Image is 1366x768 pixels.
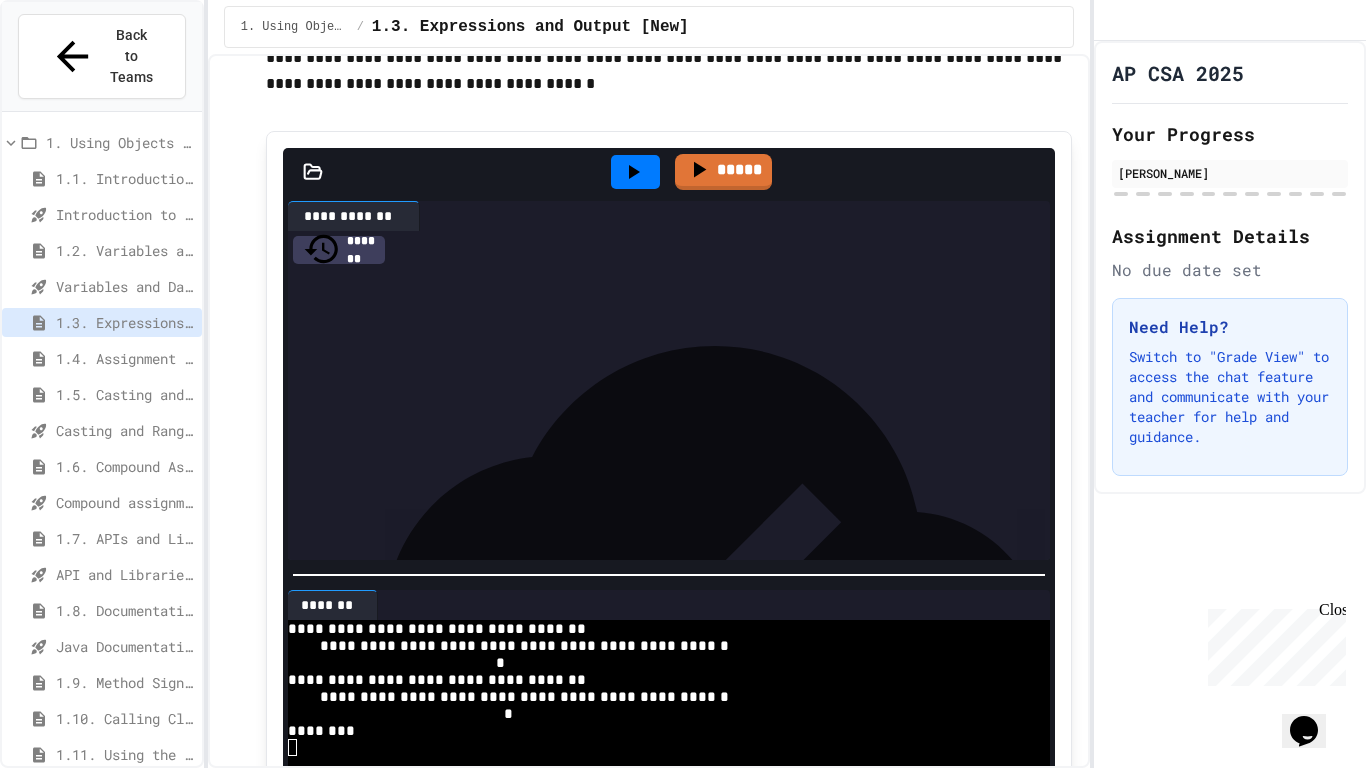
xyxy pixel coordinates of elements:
span: 1.1. Introduction to Algorithms, Programming, and Compilers [56,168,194,189]
div: Chat with us now!Close [8,8,138,127]
span: 1. Using Objects and Methods [241,19,349,35]
h1: AP CSA 2025 [1112,59,1244,87]
span: 1.2. Variables and Data Types [56,240,194,261]
iframe: chat widget [1200,601,1346,686]
span: Casting and Ranges of variables - Quiz [56,420,194,441]
span: Variables and Data Types - Quiz [56,276,194,297]
span: 1.3. Expressions and Output [New] [372,15,689,39]
h2: Assignment Details [1112,222,1348,250]
span: 1.8. Documentation with Comments and Preconditions [56,600,194,621]
span: Compound assignment operators - Quiz [56,492,194,513]
span: / [357,19,364,35]
span: 1.5. Casting and Ranges of Values [56,384,194,405]
span: 1. Using Objects and Methods [46,132,194,153]
h2: Your Progress [1112,120,1348,148]
span: 1.11. Using the Math Class [56,744,194,765]
span: 1.6. Compound Assignment Operators [56,456,194,477]
span: 1.3. Expressions and Output [New] [56,312,194,333]
span: Java Documentation with Comments - Topic 1.8 [56,636,194,657]
span: Introduction to Algorithms, Programming, and Compilers [56,204,194,225]
span: 1.10. Calling Class Methods [56,708,194,729]
p: Switch to "Grade View" to access the chat feature and communicate with your teacher for help and ... [1129,347,1331,447]
span: API and Libraries - Topic 1.7 [56,564,194,585]
span: 1.7. APIs and Libraries [56,528,194,549]
span: 1.9. Method Signatures [56,672,194,693]
button: Back to Teams [18,14,186,99]
div: [PERSON_NAME] [1118,164,1342,182]
span: Back to Teams [108,25,155,88]
iframe: chat widget [1282,688,1346,748]
h3: Need Help? [1129,315,1331,339]
span: 1.4. Assignment and Input [56,348,194,369]
div: No due date set [1112,258,1348,282]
